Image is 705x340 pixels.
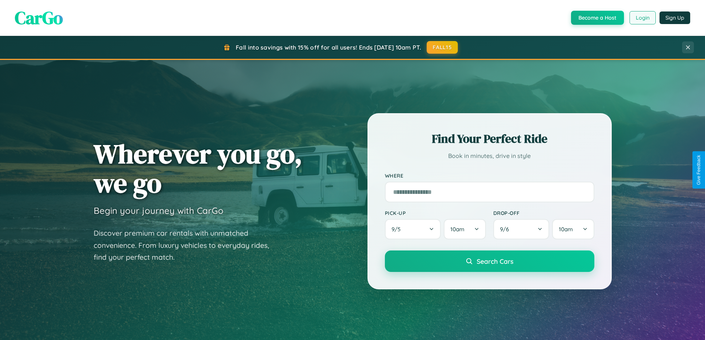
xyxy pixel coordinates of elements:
[571,11,624,25] button: Become a Host
[94,139,302,198] h1: Wherever you go, we go
[15,6,63,30] span: CarGo
[493,210,594,216] label: Drop-off
[236,44,421,51] span: Fall into savings with 15% off for all users! Ends [DATE] 10am PT.
[696,155,701,185] div: Give Feedback
[385,219,441,239] button: 9/5
[94,227,279,263] p: Discover premium car rentals with unmatched convenience. From luxury vehicles to everyday rides, ...
[385,172,594,179] label: Where
[659,11,690,24] button: Sign Up
[450,226,464,233] span: 10am
[444,219,486,239] button: 10am
[392,226,404,233] span: 9 / 5
[630,11,656,24] button: Login
[477,257,513,265] span: Search Cars
[552,219,594,239] button: 10am
[385,250,594,272] button: Search Cars
[385,210,486,216] label: Pick-up
[385,131,594,147] h2: Find Your Perfect Ride
[559,226,573,233] span: 10am
[500,226,513,233] span: 9 / 6
[94,205,224,216] h3: Begin your journey with CarGo
[427,41,458,54] button: FALL15
[385,151,594,161] p: Book in minutes, drive in style
[493,219,550,239] button: 9/6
